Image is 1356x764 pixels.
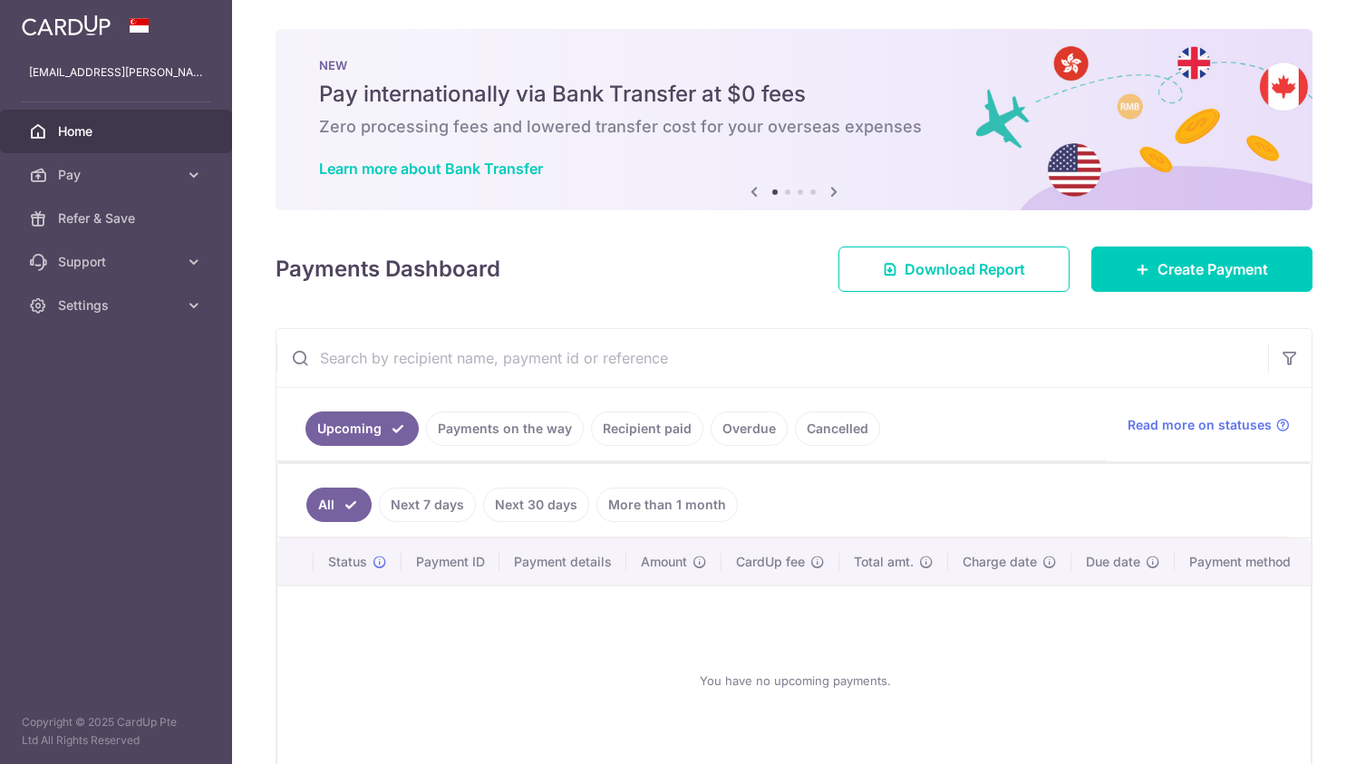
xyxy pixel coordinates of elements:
th: Payment details [499,538,626,585]
h5: Pay internationally via Bank Transfer at $0 fees [319,80,1269,109]
img: Bank transfer banner [276,29,1312,210]
th: Payment ID [402,538,499,585]
a: Create Payment [1091,247,1312,292]
a: Read more on statuses [1128,416,1290,434]
span: Charge date [963,553,1037,571]
span: Support [58,253,178,271]
a: Payments on the way [426,411,584,446]
span: Read more on statuses [1128,416,1272,434]
span: Home [58,122,178,140]
h4: Payments Dashboard [276,253,500,285]
p: NEW [319,58,1269,73]
a: Next 7 days [379,488,476,522]
a: Recipient paid [591,411,703,446]
a: Cancelled [795,411,880,446]
span: Create Payment [1157,258,1268,280]
a: Upcoming [305,411,419,446]
p: [EMAIL_ADDRESS][PERSON_NAME][DOMAIN_NAME] [29,63,203,82]
a: Learn more about Bank Transfer [319,160,543,178]
span: Settings [58,296,178,314]
span: Download Report [905,258,1025,280]
span: Amount [641,553,687,571]
span: CardUp fee [736,553,805,571]
span: Status [328,553,367,571]
span: Pay [58,166,178,184]
h6: Zero processing fees and lowered transfer cost for your overseas expenses [319,116,1269,138]
a: Overdue [711,411,788,446]
a: All [306,488,372,522]
a: More than 1 month [596,488,738,522]
img: CardUp [22,15,111,36]
th: Payment method [1175,538,1312,585]
span: Total amt. [854,553,914,571]
span: Due date [1086,553,1140,571]
a: Next 30 days [483,488,589,522]
div: You have no upcoming payments. [299,601,1291,760]
input: Search by recipient name, payment id or reference [276,329,1268,387]
span: Refer & Save [58,209,178,227]
a: Download Report [838,247,1070,292]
